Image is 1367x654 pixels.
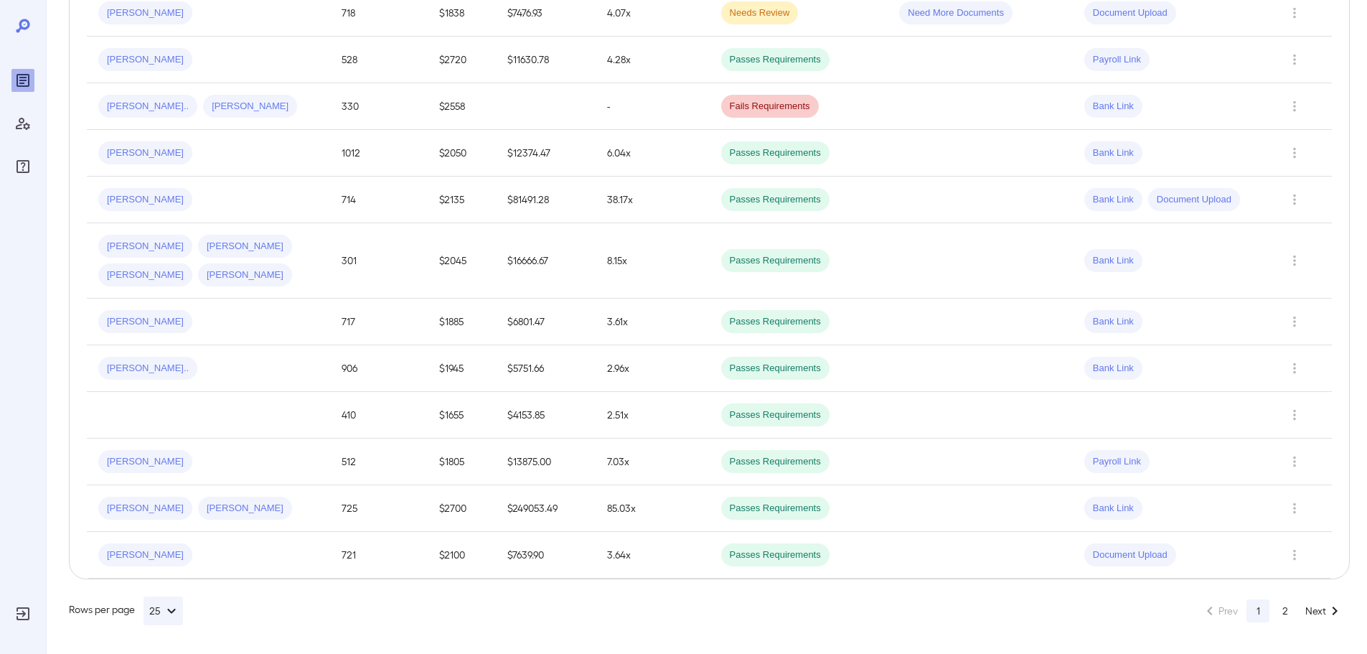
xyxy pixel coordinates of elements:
td: 725 [330,485,428,532]
span: [PERSON_NAME] [98,502,192,515]
td: 330 [330,83,428,130]
span: Passes Requirements [721,548,830,562]
div: Log Out [11,602,34,625]
button: Go to next page [1301,599,1348,622]
td: $6801.47 [496,299,595,345]
td: $81491.28 [496,177,595,223]
span: Bank Link [1084,315,1142,329]
span: Bank Link [1084,362,1142,375]
td: - [596,83,710,130]
td: 3.64x [596,532,710,579]
button: Row Actions [1283,403,1306,426]
span: [PERSON_NAME].. [98,362,197,375]
button: Row Actions [1283,357,1306,380]
td: 528 [330,37,428,83]
button: 25 [144,597,183,625]
nav: pagination navigation [1195,599,1350,622]
button: Row Actions [1283,249,1306,272]
td: $2045 [428,223,496,299]
span: Passes Requirements [721,362,830,375]
td: 3.61x [596,299,710,345]
td: 906 [330,345,428,392]
button: Row Actions [1283,188,1306,211]
span: Bank Link [1084,193,1142,207]
span: [PERSON_NAME] [98,240,192,253]
td: $5751.66 [496,345,595,392]
td: $2135 [428,177,496,223]
td: $2558 [428,83,496,130]
td: 717 [330,299,428,345]
span: Passes Requirements [721,502,830,515]
span: Document Upload [1148,193,1240,207]
span: Passes Requirements [721,146,830,160]
span: Payroll Link [1084,53,1150,67]
div: Reports [11,69,34,92]
td: 410 [330,392,428,439]
td: $1655 [428,392,496,439]
span: Payroll Link [1084,455,1150,469]
td: $1885 [428,299,496,345]
span: Document Upload [1084,548,1176,562]
span: Needs Review [721,6,799,20]
span: [PERSON_NAME] [198,268,292,282]
button: Row Actions [1283,141,1306,164]
div: FAQ [11,155,34,178]
span: [PERSON_NAME] [98,268,192,282]
td: $12374.47 [496,130,595,177]
td: 85.03x [596,485,710,532]
span: Passes Requirements [721,254,830,268]
td: $7639.90 [496,532,595,579]
button: Row Actions [1283,48,1306,71]
span: Bank Link [1084,502,1142,515]
span: Bank Link [1084,146,1142,160]
span: [PERSON_NAME].. [98,100,197,113]
td: 714 [330,177,428,223]
td: 6.04x [596,130,710,177]
td: $2050 [428,130,496,177]
td: $13875.00 [496,439,595,485]
td: $2720 [428,37,496,83]
td: $1805 [428,439,496,485]
td: 301 [330,223,428,299]
span: Need More Documents [899,6,1013,20]
span: Passes Requirements [721,193,830,207]
td: 7.03x [596,439,710,485]
span: [PERSON_NAME] [98,548,192,562]
span: [PERSON_NAME] [98,6,192,20]
span: [PERSON_NAME] [198,240,292,253]
span: Passes Requirements [721,315,830,329]
td: $1945 [428,345,496,392]
td: 2.51x [596,392,710,439]
span: [PERSON_NAME] [203,100,297,113]
td: 1012 [330,130,428,177]
td: 4.28x [596,37,710,83]
td: 38.17x [596,177,710,223]
td: 512 [330,439,428,485]
button: Row Actions [1283,543,1306,566]
td: 8.15x [596,223,710,299]
button: Row Actions [1283,450,1306,473]
span: [PERSON_NAME] [98,146,192,160]
td: $11630.78 [496,37,595,83]
td: 721 [330,532,428,579]
td: $2100 [428,532,496,579]
span: Fails Requirements [721,100,819,113]
span: [PERSON_NAME] [198,502,292,515]
span: [PERSON_NAME] [98,193,192,207]
td: $16666.67 [496,223,595,299]
button: page 1 [1246,599,1269,622]
span: Passes Requirements [721,408,830,422]
td: $249053.49 [496,485,595,532]
td: $2700 [428,485,496,532]
td: 2.96x [596,345,710,392]
button: Row Actions [1283,310,1306,333]
span: Document Upload [1084,6,1176,20]
button: Row Actions [1283,1,1306,24]
button: Go to page 2 [1274,599,1297,622]
span: Passes Requirements [721,455,830,469]
div: Manage Users [11,112,34,135]
span: Passes Requirements [721,53,830,67]
span: [PERSON_NAME] [98,53,192,67]
button: Row Actions [1283,95,1306,118]
span: Bank Link [1084,100,1142,113]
